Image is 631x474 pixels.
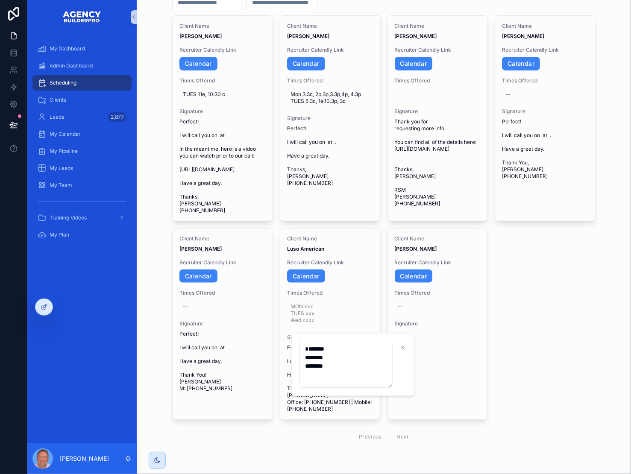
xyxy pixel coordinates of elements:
strong: [PERSON_NAME] [179,246,222,252]
span: Signature [395,108,481,115]
a: Client Name[PERSON_NAME]Recruiter Calendly LinkCalendarTimes Offered--SignaturePerfect! I will ca... [495,15,596,221]
span: Times Offered [179,290,266,296]
div: -- [505,91,511,98]
span: Signature [502,108,588,115]
div: 2,877 [108,112,126,122]
p: [PERSON_NAME] [60,454,109,463]
span: Signature [179,320,266,327]
span: Perfect! I will call you on at . Have a great day. Thank You! [PERSON_NAME] M: [PHONE_NUMBER] [179,331,266,392]
span: Perfect! I will call you on at . In the meantime, here is a video you can watch prior to our call... [179,118,266,214]
span: Signature [287,115,373,122]
span: Recruiter Calendly Link [395,47,481,53]
span: Scheduling [50,79,76,86]
span: TUES 11e, 10:30 c [183,91,262,98]
span: Perfect! I will call you on at . Have a great day. Thank You! [PERSON_NAME] Office: [PHONE_NUMBER... [287,344,373,413]
a: Calendar [287,57,325,70]
span: Clients [50,97,66,103]
span: Times Offered [395,290,481,296]
a: Client Name[PERSON_NAME]Recruiter Calendly LinkCalendarTimes OfferedMon 3.3c, 2p,3p,3.3p,4p, 4.3p... [280,15,381,221]
div: scrollable content [27,34,137,255]
span: Client Name [179,235,266,242]
span: Client Name [395,235,481,242]
span: Recruiter Calendly Link [287,259,373,266]
a: Calendar [395,269,433,283]
a: Clients [32,92,132,108]
span: Times Offered [179,77,266,84]
span: MON xxx TUES xxx Wed xxxx [291,303,370,324]
span: Recruiter Calendly Link [287,47,373,53]
span: Client Name [287,235,373,242]
div: -- [183,303,188,310]
span: Thank you for requesting more info. You can find all of the details here: [URL][DOMAIN_NAME] Than... [395,118,481,207]
span: Client Name [179,23,266,29]
span: Client Name [502,23,588,29]
span: -- [395,331,400,337]
a: My Pipeline [32,143,132,159]
span: Times Offered [287,77,373,84]
a: Leads2,877 [32,109,132,125]
a: Client Name[PERSON_NAME]Recruiter Calendly LinkCalendarTimes Offered--Signature-- [387,228,488,420]
span: My Calendar [50,131,81,138]
span: My Pipeline [50,148,78,155]
a: Scheduling [32,75,132,91]
span: Recruiter Calendly Link [179,259,266,266]
a: Admin Dashboard [32,58,132,73]
a: Calendar [395,57,433,70]
a: Calendar [179,57,217,70]
strong: [PERSON_NAME] [395,246,437,252]
a: Client Name[PERSON_NAME]Recruiter Calendly LinkCalendarTimes OfferedSignatureThank you for reques... [387,15,488,221]
a: My Team [32,178,132,193]
span: Times Offered [287,290,373,296]
span: Signature [179,108,266,115]
a: Client Name[PERSON_NAME]Recruiter Calendly LinkCalendarTimes OfferedTUES 11e, 10:30 cSignaturePer... [172,15,273,221]
a: Client Name[PERSON_NAME]Recruiter Calendly LinkCalendarTimes Offered--SignaturePerfect! I will ca... [172,228,273,420]
span: My Leads [50,165,73,172]
a: My Calendar [32,126,132,142]
span: Recruiter Calendly Link [395,259,481,266]
div: -- [398,303,403,310]
a: Calendar [287,269,325,283]
span: Perfect! I will call you on at . Have a great day. Thank You, [PERSON_NAME] [PHONE_NUMBER] [502,118,588,180]
span: Recruiter Calendly Link [502,47,588,53]
a: Client NameLuso AmericanRecruiter Calendly LinkCalendarTimes OfferedMON xxx TUES xxx Wed xxxxSign... [280,228,381,420]
span: Leads [50,114,64,120]
a: Calendar [179,269,217,283]
span: Client Name [287,23,373,29]
span: Client Name [395,23,481,29]
strong: [PERSON_NAME] [395,33,437,39]
span: My Dashboard [50,45,85,52]
span: Signature [395,320,481,327]
a: My Dashboard [32,41,132,56]
img: App logo [62,10,102,24]
span: Times Offered [395,77,481,84]
span: My Team [50,182,72,189]
a: Training Videos [32,210,132,225]
span: Mon 3.3c, 2p,3p,3.3p,4p, 4.3p TUES 5:3c, 1e,10.3p, 3c [291,91,370,105]
a: Calendar [502,57,540,70]
a: My Leads [32,161,132,176]
strong: [PERSON_NAME] [287,33,329,39]
strong: Luso American [287,246,324,252]
span: Times Offered [502,77,588,84]
span: Training Videos [50,214,87,221]
strong: [PERSON_NAME] [502,33,544,39]
span: Signature [287,334,373,341]
a: My Plan [32,227,132,243]
span: Perfect! I will call you on at . Have a great day. Thanks, [PERSON_NAME] [PHONE_NUMBER] [287,125,373,187]
strong: [PERSON_NAME] [179,33,222,39]
span: Recruiter Calendly Link [179,47,266,53]
span: My Plan [50,231,69,238]
span: Admin Dashboard [50,62,93,69]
